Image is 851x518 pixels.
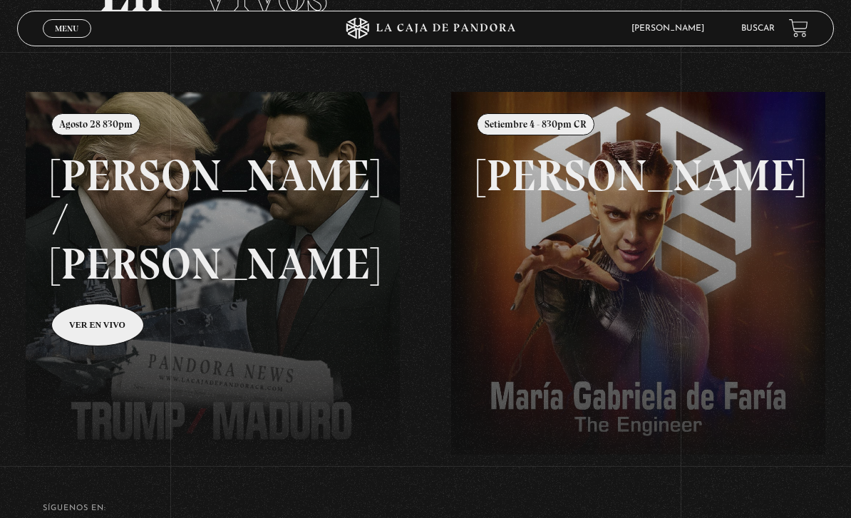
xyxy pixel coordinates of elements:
[50,36,83,46] span: Cerrar
[624,24,718,33] span: [PERSON_NAME]
[789,19,808,38] a: View your shopping cart
[43,504,809,512] h4: SÍguenos en:
[741,24,775,33] a: Buscar
[55,24,78,33] span: Menu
